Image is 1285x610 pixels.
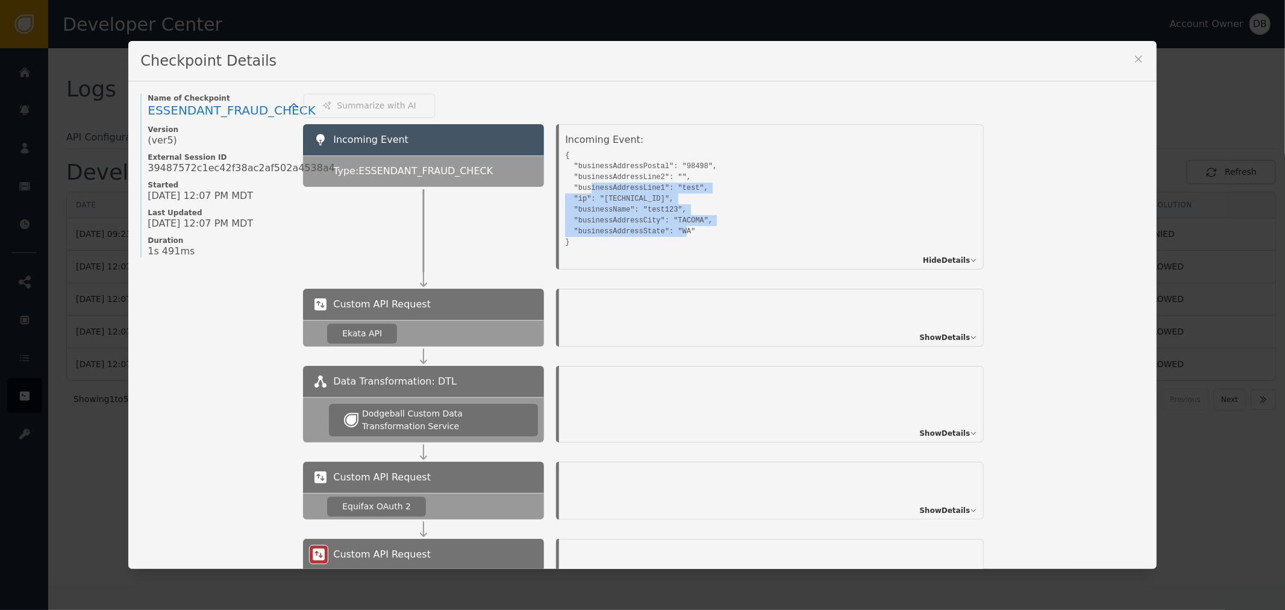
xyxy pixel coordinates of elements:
[148,93,291,103] span: Name of Checkpoint
[333,297,431,312] span: Custom API Request
[148,103,291,119] a: ESSENDANT_FRAUD_CHECK
[565,133,951,147] div: Incoming Event:
[128,41,1156,81] div: Checkpoint Details
[342,500,411,513] div: Equifax OAuth 2
[148,190,253,202] span: [DATE] 12:07 PM MDT
[148,218,253,230] span: [DATE] 12:07 PM MDT
[923,255,970,266] span: Hide Details
[148,245,195,257] span: 1s 491ms
[919,332,970,343] span: Show Details
[919,505,970,516] span: Show Details
[565,147,951,248] pre: { "businessAddressPostal": "98498", "businessAddressLine2": "", "businessAddressLine1": "test", "...
[333,470,431,485] span: Custom API Request
[333,164,493,178] span: Type: ESSENDANT_FRAUD_CHECK
[148,208,291,218] span: Last Updated
[148,236,291,245] span: Duration
[333,374,457,389] span: Data Transformation: DTL
[148,134,177,146] span: (ver 5 )
[333,547,431,562] span: Custom API Request
[362,407,523,433] div: Dodgeball Custom Data Transformation Service
[919,428,970,439] span: Show Details
[148,103,316,118] span: ESSENDANT_FRAUD_CHECK
[342,327,382,340] div: Ekata API
[333,134,408,145] span: Incoming Event
[148,162,335,174] span: 39487572c1ec42f38ac2af502a4538a4
[148,180,291,190] span: Started
[148,125,291,134] span: Version
[148,152,291,162] span: External Session ID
